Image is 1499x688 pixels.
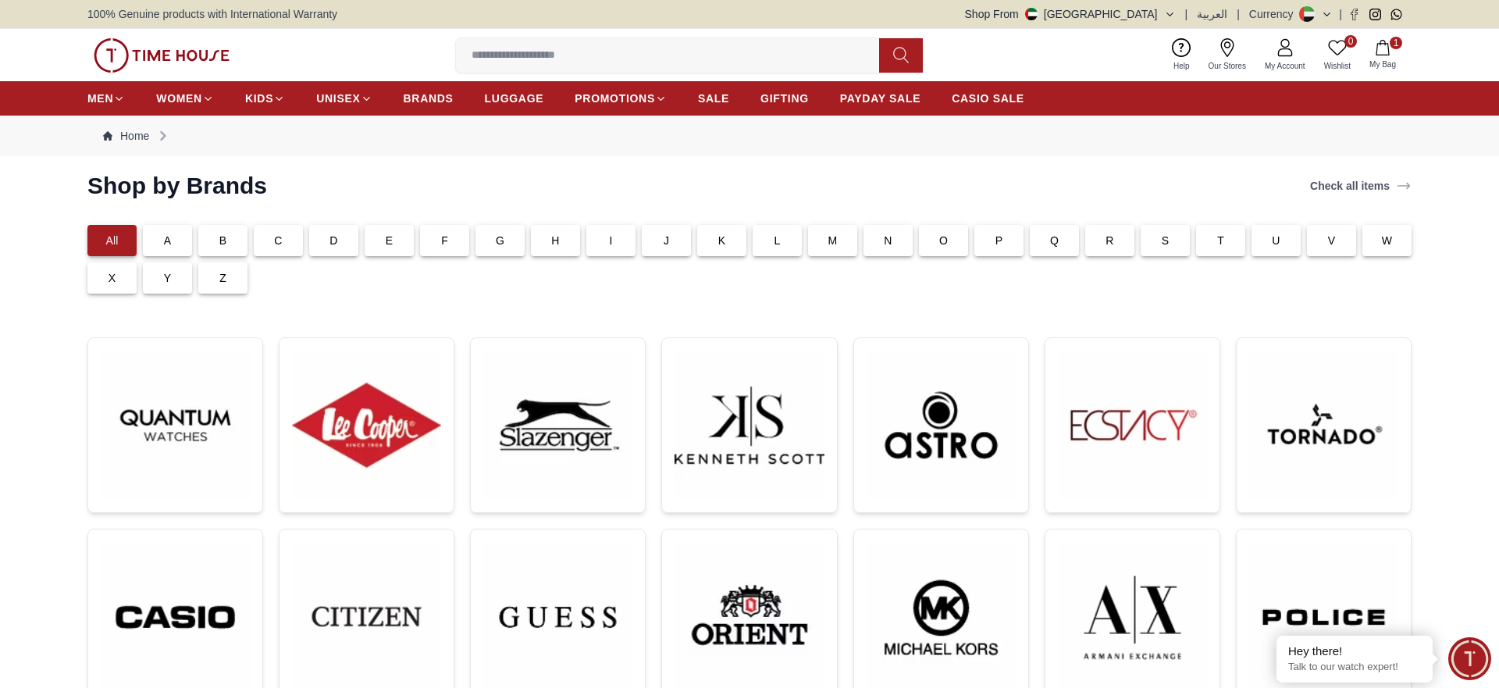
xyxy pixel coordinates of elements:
[774,233,781,248] p: L
[760,91,809,106] span: GIFTING
[87,116,1412,156] nav: Breadcrumb
[952,91,1024,106] span: CASIO SALE
[485,84,544,112] a: LUGGAGE
[1288,661,1421,674] p: Talk to our watch expert!
[1237,6,1240,22] span: |
[1448,637,1491,680] div: Chat Widget
[867,351,1016,500] img: ...
[760,84,809,112] a: GIFTING
[1344,35,1357,48] span: 0
[1315,35,1360,75] a: 0Wishlist
[245,84,285,112] a: KIDS
[1185,6,1188,22] span: |
[164,233,172,248] p: A
[965,6,1176,22] button: Shop From[GEOGRAPHIC_DATA]
[156,91,202,106] span: WOMEN
[1164,35,1199,75] a: Help
[995,233,1003,248] p: P
[1369,9,1381,20] a: Instagram
[274,233,282,248] p: C
[609,233,612,248] p: I
[575,91,655,106] span: PROMOTIONS
[1328,233,1336,248] p: V
[840,91,920,106] span: PAYDAY SALE
[718,233,726,248] p: K
[87,84,125,112] a: MEN
[316,91,360,106] span: UNISEX
[1050,233,1059,248] p: Q
[1106,233,1113,248] p: R
[698,84,729,112] a: SALE
[664,233,669,248] p: J
[164,270,172,286] p: Y
[952,84,1024,112] a: CASIO SALE
[1217,233,1224,248] p: T
[551,233,559,248] p: H
[1390,9,1402,20] a: Whatsapp
[292,351,441,500] img: ...
[1197,6,1227,22] button: العربية
[1025,8,1038,20] img: United Arab Emirates
[1382,233,1392,248] p: W
[101,351,250,500] img: ...
[1288,643,1421,659] div: Hey there!
[485,91,544,106] span: LUGGAGE
[1360,37,1405,73] button: 1My Bag
[483,351,632,500] img: ...
[698,91,729,106] span: SALE
[1348,9,1360,20] a: Facebook
[103,128,149,144] a: Home
[109,270,116,286] p: X
[87,172,267,200] h2: Shop by Brands
[105,233,118,248] p: All
[94,38,230,73] img: ...
[828,233,838,248] p: M
[1339,6,1342,22] span: |
[1199,35,1255,75] a: Our Stores
[939,233,948,248] p: O
[840,84,920,112] a: PAYDAY SALE
[316,84,372,112] a: UNISEX
[404,91,454,106] span: BRANDS
[329,233,337,248] p: D
[386,233,393,248] p: E
[156,84,214,112] a: WOMEN
[1202,60,1252,72] span: Our Stores
[404,84,454,112] a: BRANDS
[87,6,337,22] span: 100% Genuine products with International Warranty
[1307,175,1415,197] a: Check all items
[1167,60,1196,72] span: Help
[575,84,667,112] a: PROMOTIONS
[1249,351,1398,500] img: ...
[884,233,892,248] p: N
[1363,59,1402,70] span: My Bag
[1390,37,1402,49] span: 1
[219,233,227,248] p: B
[1162,233,1170,248] p: S
[245,91,273,106] span: KIDS
[675,351,824,500] img: ...
[87,91,113,106] span: MEN
[219,270,226,286] p: Z
[1272,233,1280,248] p: U
[1318,60,1357,72] span: Wishlist
[1249,6,1300,22] div: Currency
[441,233,448,248] p: F
[496,233,504,248] p: G
[1259,60,1312,72] span: My Account
[1058,351,1207,500] img: ...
